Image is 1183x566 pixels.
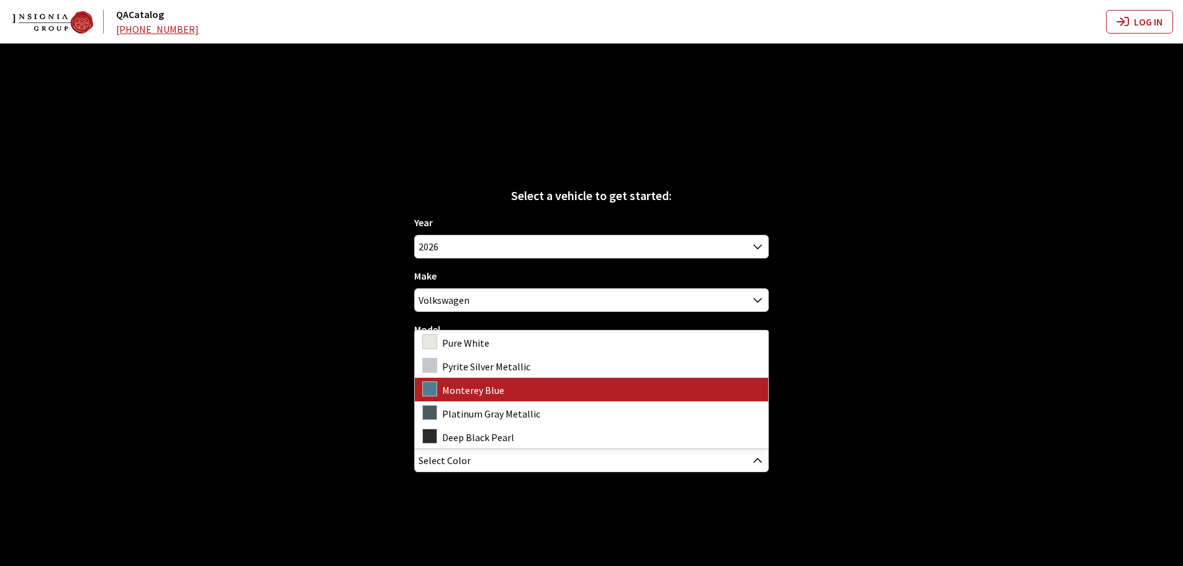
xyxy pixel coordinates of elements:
a: [PHONE_NUMBER] [116,23,199,35]
span: Select Color [419,449,471,472]
span: Pyrite Silver Metallic [442,360,530,373]
div: Select a vehicle to get started: [414,186,769,205]
label: Make [414,268,437,283]
button: Log In [1106,10,1173,34]
a: QACatalog [116,8,164,21]
label: Model [414,322,440,337]
span: Monterey Blue [442,384,504,396]
img: Dashboard [12,11,93,34]
span: Volkswagen [415,289,768,311]
span: Platinum Gray Metallic [442,408,540,420]
span: 2026 [414,235,769,258]
span: 2026 [415,235,768,258]
label: Year [414,215,433,230]
span: Pure White [442,337,489,349]
span: Select Color [414,449,769,472]
span: Volkswagen [414,288,769,312]
a: QACatalog logo [12,10,114,34]
span: Select Color [415,449,768,472]
span: Deep Black Pearl [442,431,514,444]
